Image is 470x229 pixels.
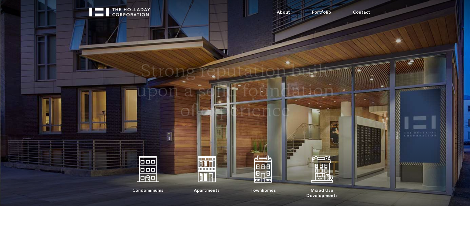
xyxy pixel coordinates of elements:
[301,3,342,22] a: Portfolio
[194,185,220,193] div: Apartments
[250,185,276,193] div: Townhomes
[342,3,381,22] a: Contact
[133,63,337,122] h1: Strong reputation built upon a solid foundation of experience
[132,185,163,193] div: Condominiums
[89,3,156,16] a: home
[306,185,338,198] div: Mixed Use Developments
[266,3,301,22] a: About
